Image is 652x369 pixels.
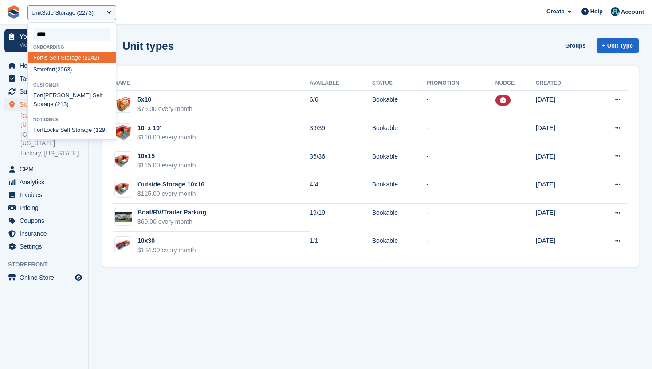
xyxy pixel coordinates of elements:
[28,90,116,111] div: [PERSON_NAME] Self Storage (213)
[20,72,73,85] span: Tasks
[426,147,495,175] td: -
[137,217,206,226] div: $69.00 every month
[372,232,427,260] td: Bookable
[4,60,84,72] a: menu
[536,147,589,175] td: [DATE]
[28,117,116,122] div: Not using
[31,8,94,17] div: UnitSafe Storage (2273)
[426,204,495,232] td: -
[372,175,427,204] td: Bookable
[20,163,73,175] span: CRM
[310,76,372,91] th: Available
[20,271,73,284] span: Online Store
[426,76,495,91] th: Promotion
[122,40,174,52] h2: Unit types
[310,175,372,204] td: 4/4
[137,208,206,217] div: Boat/RV/Trailer Parking
[137,246,196,255] div: $184.99 every month
[310,91,372,119] td: 6/6
[20,214,73,227] span: Coupons
[590,7,603,16] span: Help
[115,153,132,168] img: 10x15.PNG
[137,95,192,104] div: 5x10
[115,181,132,196] img: 10x15.PNG
[310,232,372,260] td: 1/1
[310,204,372,232] td: 19/19
[8,260,88,269] span: Storefront
[20,112,84,129] a: [GEOGRAPHIC_DATA], [US_STATE]
[20,33,72,40] p: Your onboarding
[426,232,495,260] td: -
[28,45,116,50] div: Onboarding
[33,54,43,61] span: Fort
[426,119,495,147] td: -
[372,204,427,232] td: Bookable
[137,123,196,133] div: 10' x 10'
[4,227,84,240] a: menu
[20,131,84,147] a: [GEOGRAPHIC_DATA], [US_STATE]
[115,212,132,222] img: boat%20rv%20.jpg
[137,180,204,189] div: Outside Storage 10x16
[28,83,116,87] div: Customer
[4,98,84,111] a: menu
[597,38,639,53] a: + Unit Type
[137,189,204,198] div: $115.00 every month
[372,119,427,147] td: Bookable
[28,63,116,75] div: Store (2063)
[115,239,132,252] img: 10x30.PNG
[20,41,72,49] p: View next steps
[28,52,116,63] div: is Self Storage (2242)
[426,91,495,119] td: -
[536,232,589,260] td: [DATE]
[4,271,84,284] a: menu
[310,147,372,175] td: 36/36
[20,98,73,111] span: Sites
[372,76,427,91] th: Status
[372,91,427,119] td: Bookable
[4,189,84,201] a: menu
[20,240,73,253] span: Settings
[536,204,589,232] td: [DATE]
[20,85,73,98] span: Subscriptions
[137,133,196,142] div: $110.00 every month
[426,175,495,204] td: -
[20,60,73,72] span: Home
[4,240,84,253] a: menu
[20,227,73,240] span: Insurance
[20,189,73,201] span: Invoices
[546,7,564,16] span: Create
[33,92,43,99] span: Fort
[4,202,84,214] a: menu
[115,124,132,141] img: 10x10.PNG
[137,161,196,170] div: $115.00 every month
[536,76,589,91] th: Created
[621,8,644,16] span: Account
[310,119,372,147] td: 39/39
[536,175,589,204] td: [DATE]
[137,236,196,246] div: 10x30
[611,7,620,16] img: Jennifer Ofodile
[20,149,84,158] a: Hickory, [US_STATE]
[115,95,132,113] img: 5x10.PNG
[73,272,84,283] a: Preview store
[137,151,196,161] div: 10x15
[33,127,43,133] span: Fort
[113,76,310,91] th: Name
[4,29,84,52] a: Your onboarding View next steps
[495,76,536,91] th: Nudge
[536,91,589,119] td: [DATE]
[562,38,589,53] a: Groups
[4,85,84,98] a: menu
[4,72,84,85] a: menu
[536,119,589,147] td: [DATE]
[137,104,192,114] div: $75.00 every month
[20,202,73,214] span: Pricing
[47,66,55,73] span: fort
[28,124,116,136] div: Locks Self Storage (129)
[7,5,20,19] img: stora-icon-8386f47178a22dfd0bd8f6a31ec36ba5ce8667c1dd55bd0f319d3a0aa187defe.svg
[4,176,84,188] a: menu
[372,147,427,175] td: Bookable
[4,214,84,227] a: menu
[20,176,73,188] span: Analytics
[4,163,84,175] a: menu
